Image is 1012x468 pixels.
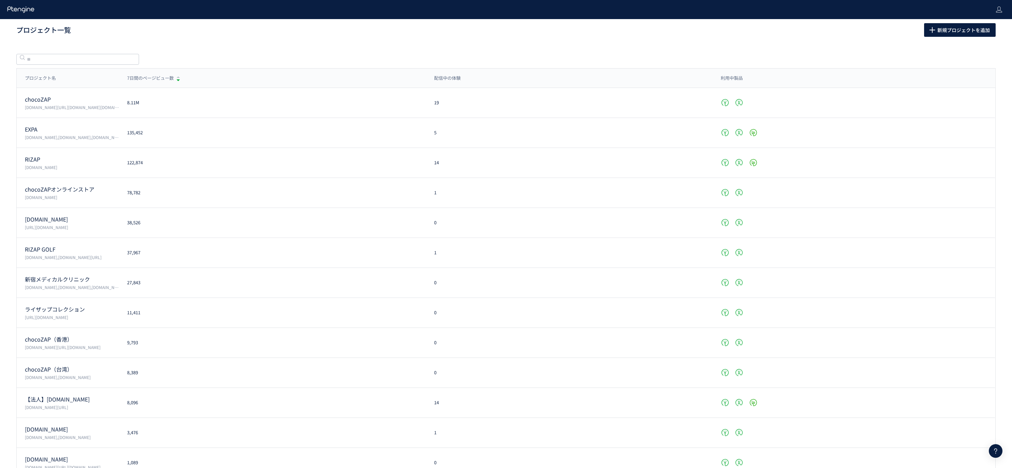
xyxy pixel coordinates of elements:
[25,95,119,103] p: chocoZAP
[426,399,713,406] div: 14
[25,185,119,193] p: chocoZAPオンラインストア
[119,429,426,436] div: 3,476
[25,254,119,260] p: www.rizap-golf.jp,rizap-golf.ns-test.work/lp/3anniversary-cp/
[25,404,119,410] p: www.rizap.jp/lp/corp/healthseminar/
[119,130,426,136] div: 135,452
[25,284,119,290] p: shinjuku3chome-medical.jp,shinjuku3-mc.reserve.ne.jp,www.shinjukumc.com/,shinjukumc.net/,smc-glp1...
[426,459,713,466] div: 0
[127,75,174,81] span: 7日間のページビュー数
[426,429,713,436] div: 1
[16,25,909,35] h1: プロジェクト一覧
[426,130,713,136] div: 5
[426,250,713,256] div: 1
[25,215,119,223] p: medical.chocozap.jp
[25,245,119,253] p: RIZAP GOLF
[721,75,743,81] span: 利用中製品
[426,220,713,226] div: 0
[119,250,426,256] div: 37,967
[434,75,461,81] span: 配信中の体験
[426,160,713,166] div: 14
[937,23,990,37] span: 新規プロジェクトを追加
[25,275,119,283] p: 新宿メディカルクリニック
[25,125,119,133] p: EXPA
[25,425,119,433] p: rizap-english.jp
[426,310,713,316] div: 0
[25,344,119,350] p: chocozap-hk.com/,chocozaphk.gymmasteronline.com/
[119,160,426,166] div: 122,874
[25,434,119,440] p: www.rizap-english.jp,blackboard60s.com
[25,164,119,170] p: www.rizap.jp
[426,280,713,286] div: 0
[119,310,426,316] div: 11,411
[119,369,426,376] div: 8,389
[119,339,426,346] div: 9,793
[426,100,713,106] div: 19
[25,155,119,163] p: RIZAP
[426,369,713,376] div: 0
[25,314,119,320] p: https://shop.rizap.jp/
[119,190,426,196] div: 78,782
[25,224,119,230] p: https://medical.chocozap.jp
[119,459,426,466] div: 1,089
[119,399,426,406] div: 8,096
[119,100,426,106] div: 8.11M
[25,395,119,403] p: 【法人】rizap.jp
[25,104,119,110] p: chocozap.jp/,zap-id.jp/,web.my-zap.jp/,liff.campaign.chocozap.sumiyoku.jp/
[25,365,119,373] p: chocoZAP（台湾）
[25,305,119,313] p: ライザップコレクション
[25,194,119,200] p: chocozap.shop
[426,190,713,196] div: 1
[119,220,426,226] div: 38,526
[119,280,426,286] div: 27,843
[25,75,56,81] span: プロジェクト名
[25,335,119,343] p: chocoZAP（香港）
[924,23,996,37] button: 新規プロジェクトを追加
[426,339,713,346] div: 0
[25,455,119,463] p: rizap-cook.jp
[25,134,119,140] p: vivana.jp,expa-official.jp,reserve-expa.jp
[25,374,119,380] p: chocozap.tw,chocozap.17fit.com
